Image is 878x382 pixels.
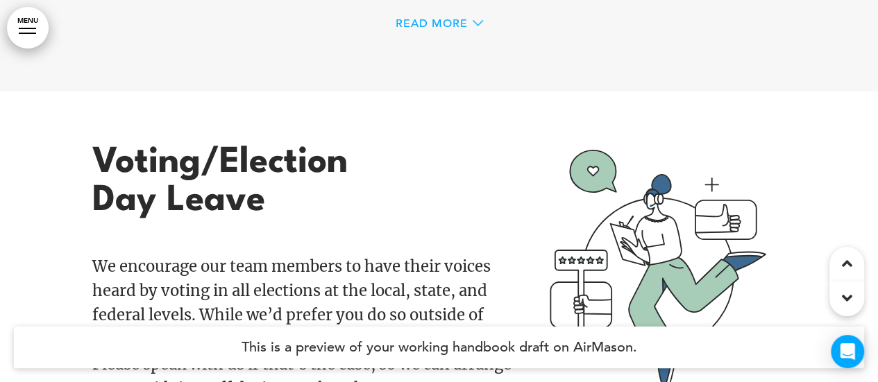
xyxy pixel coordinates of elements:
[831,335,864,368] div: Open Intercom Messenger
[396,18,468,29] span: Read More
[7,7,49,49] a: MENU
[92,144,786,220] h1: Voting/Election Day Leave
[14,327,864,368] h4: This is a preview of your working handbook draft on AirMason.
